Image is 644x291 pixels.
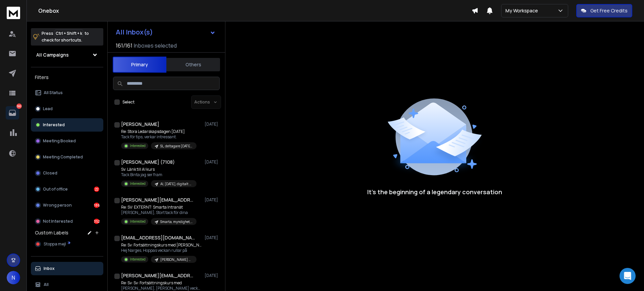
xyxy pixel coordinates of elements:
[42,30,89,44] p: Press to check for shortcuts.
[121,205,197,210] p: Re: SV: EXTERNT: Smarta Intranät
[116,42,132,50] span: 161 / 161
[130,181,146,186] p: Interested
[113,57,166,73] button: Primary
[31,86,103,99] button: All Status
[121,172,197,177] p: Tack Binta jag ser fram
[121,286,202,291] p: [PERSON_NAME], [PERSON_NAME] veckan rullar på
[31,118,103,132] button: Interested
[31,134,103,148] button: Meeting Booked
[576,4,632,17] button: Get Free Credits
[36,52,69,58] h1: All Campaigns
[160,219,193,224] p: Smarta, myndighet, 250822
[94,203,99,208] div: 186
[44,90,63,95] p: All Status
[121,159,175,165] h1: [PERSON_NAME] (7108)
[31,215,103,228] button: Not Interested352
[43,154,83,160] p: Meeting Completed
[16,103,22,109] p: 560
[31,183,103,196] button: Out of office22
[31,150,103,164] button: Meeting Completed
[31,48,103,62] button: All Campaigns
[31,237,103,251] button: Stoppa mejl
[121,272,195,279] h1: [PERSON_NAME][EMAIL_ADDRESS][DOMAIN_NAME]
[205,235,220,240] p: [DATE]
[130,219,146,224] p: Interested
[205,159,220,165] p: [DATE]
[121,234,195,241] h1: [EMAIL_ADDRESS][DOMAIN_NAME]
[166,57,220,72] button: Others
[43,122,65,128] p: Interested
[620,268,636,284] div: Open Intercom Messenger
[590,7,628,14] p: Get Free Credits
[7,271,20,284] button: N
[130,257,146,262] p: Interested
[35,229,68,236] h3: Custom Labels
[505,7,541,14] p: My Workspace
[31,73,103,82] h3: Filters
[160,257,193,262] p: [PERSON_NAME] masterclass [DATE], till gamla [PERSON_NAME], [DATE], 250819
[205,273,220,278] p: [DATE]
[7,7,20,19] img: logo
[31,166,103,180] button: Closed
[130,143,146,148] p: Interested
[121,134,197,140] p: Tack för tips, verkar intressant.
[110,25,221,39] button: All Inbox(s)
[6,106,19,120] a: 560
[43,219,73,224] p: Not Interested
[44,241,66,247] span: Stoppa mejl
[31,199,103,212] button: Wrong person186
[367,187,502,197] p: It’s the beginning of a legendary conversation
[205,122,220,127] p: [DATE]
[121,248,202,253] p: Hej Narges, Hoppas veckan rullar på
[43,203,72,208] p: Wrong person
[43,170,57,176] p: Closed
[43,138,76,144] p: Meeting Booked
[43,106,53,112] p: Lead
[122,99,135,105] label: Select
[121,129,197,134] p: Re: Stora Ledarskapsdagen [DATE]
[94,187,99,192] div: 22
[38,7,472,15] h1: Onebox
[44,282,49,287] p: All
[121,210,197,215] p: [PERSON_NAME], Stort tack för dina
[55,29,83,37] span: Ctrl + Shift + k
[44,266,55,271] p: Inbox
[31,262,103,275] button: Inbox
[116,29,153,35] h1: All Inbox(s)
[121,121,159,128] h1: [PERSON_NAME]
[160,144,193,149] p: SL, deltagare [DATE]-[DATE], utskick 250902
[205,197,220,203] p: [DATE]
[43,187,68,192] p: Out of office
[121,197,195,203] h1: [PERSON_NAME][EMAIL_ADDRESS][DOMAIN_NAME]
[121,242,202,248] p: Re: Sv: Fortsättningskurs med [PERSON_NAME]
[31,102,103,116] button: Lead
[121,167,197,172] p: Sv: Länk till AI kurs
[160,181,193,187] p: AI, [DATE], digitalt med länk
[94,219,99,224] div: 352
[121,280,202,286] p: Re: Sv: Sv: Fortsättningskurs med
[134,42,177,50] h3: Inboxes selected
